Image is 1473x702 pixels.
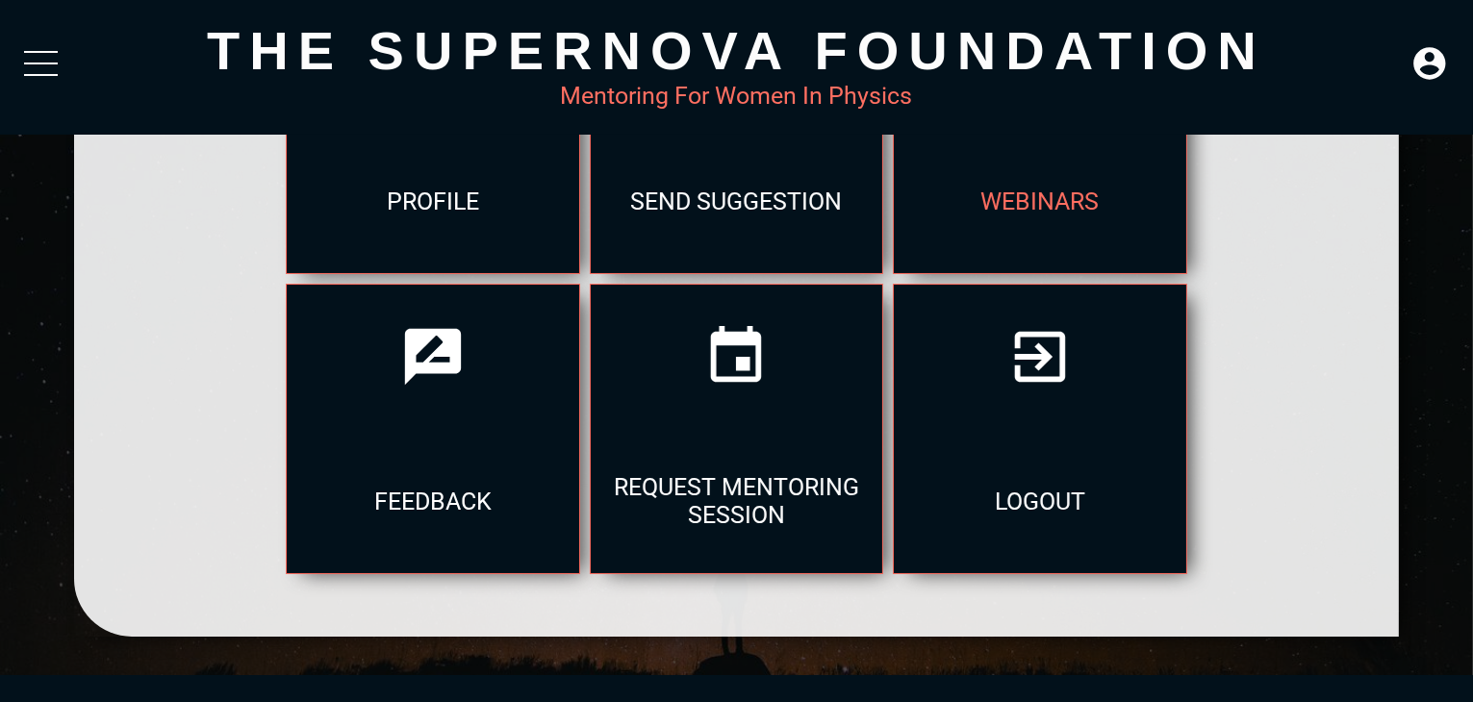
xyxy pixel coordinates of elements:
div: Request Mentoring Session [591,429,882,573]
div: feedback [287,429,578,573]
div: profile [287,129,578,273]
div: Mentoring For Women In Physics [74,82,1400,110]
div: logout [894,429,1185,573]
div: webinars [894,129,1185,273]
div: send suggestion [591,129,882,273]
div: The Supernova Foundation [74,19,1400,82]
